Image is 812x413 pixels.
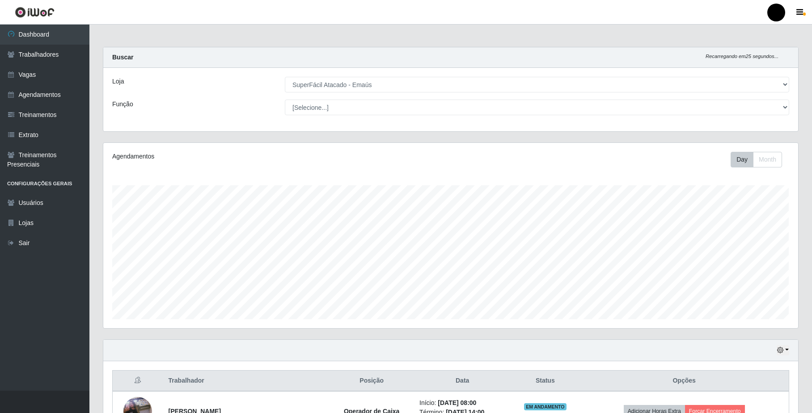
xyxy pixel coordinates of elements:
[163,371,330,392] th: Trabalhador
[511,371,579,392] th: Status
[731,152,753,167] button: Day
[524,403,567,410] span: EM ANDAMENTO
[731,152,789,167] div: Toolbar with button groups
[15,7,55,18] img: CoreUI Logo
[753,152,782,167] button: Month
[414,371,511,392] th: Data
[112,77,124,86] label: Loja
[329,371,414,392] th: Posição
[112,152,386,161] div: Agendamentos
[112,54,133,61] strong: Buscar
[731,152,782,167] div: First group
[579,371,789,392] th: Opções
[438,399,476,406] time: [DATE] 08:00
[419,398,505,408] li: Início:
[112,100,133,109] label: Função
[706,54,778,59] i: Recarregando em 25 segundos...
